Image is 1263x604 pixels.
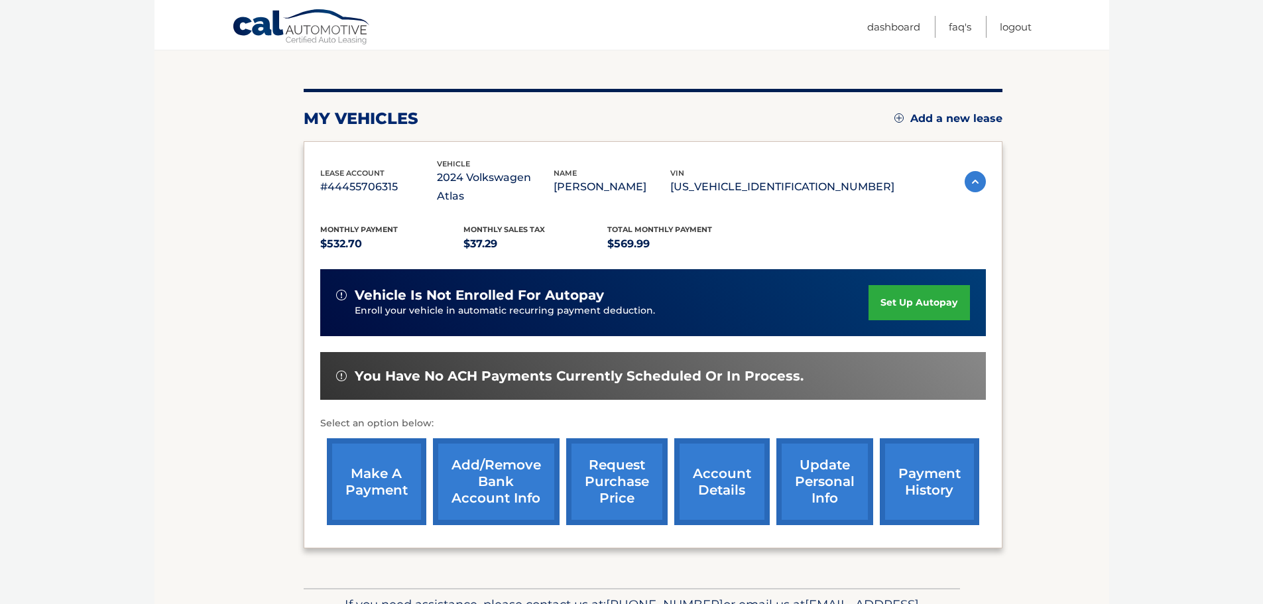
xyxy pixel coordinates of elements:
[336,290,347,300] img: alert-white.svg
[463,235,607,253] p: $37.29
[670,168,684,178] span: vin
[355,287,604,304] span: vehicle is not enrolled for autopay
[867,16,920,38] a: Dashboard
[320,225,398,234] span: Monthly Payment
[437,159,470,168] span: vehicle
[880,438,979,525] a: payment history
[965,171,986,192] img: accordion-active.svg
[776,438,873,525] a: update personal info
[320,178,437,196] p: #44455706315
[894,112,1002,125] a: Add a new lease
[437,168,554,206] p: 2024 Volkswagen Atlas
[670,178,894,196] p: [US_VEHICLE_IDENTIFICATION_NUMBER]
[607,225,712,234] span: Total Monthly Payment
[607,235,751,253] p: $569.99
[566,438,668,525] a: request purchase price
[304,109,418,129] h2: my vehicles
[320,416,986,432] p: Select an option below:
[1000,16,1032,38] a: Logout
[463,225,545,234] span: Monthly sales Tax
[320,168,385,178] span: lease account
[554,168,577,178] span: name
[355,368,804,385] span: You have no ACH payments currently scheduled or in process.
[355,304,869,318] p: Enroll your vehicle in automatic recurring payment deduction.
[433,438,560,525] a: Add/Remove bank account info
[327,438,426,525] a: make a payment
[232,9,371,47] a: Cal Automotive
[894,113,904,123] img: add.svg
[320,235,464,253] p: $532.70
[554,178,670,196] p: [PERSON_NAME]
[869,285,969,320] a: set up autopay
[336,371,347,381] img: alert-white.svg
[674,438,770,525] a: account details
[949,16,971,38] a: FAQ's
